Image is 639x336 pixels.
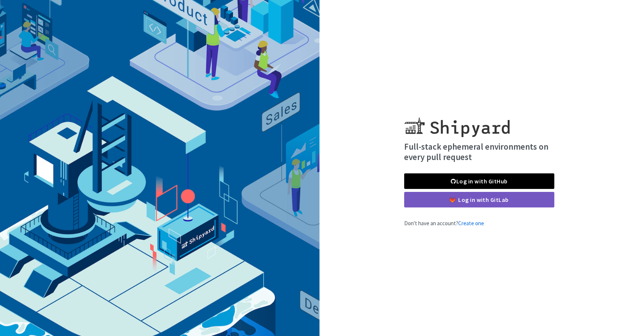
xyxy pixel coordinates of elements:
a: Log in with GitHub [404,173,554,189]
span: Don't have an account? [404,220,484,227]
img: gitlab-color.svg [450,197,455,203]
a: Create one [458,220,484,227]
a: Log in with GitLab [404,192,554,207]
h4: Full-stack ephemeral environments on every pull request [404,142,554,162]
img: Shipyard logo [404,108,510,137]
